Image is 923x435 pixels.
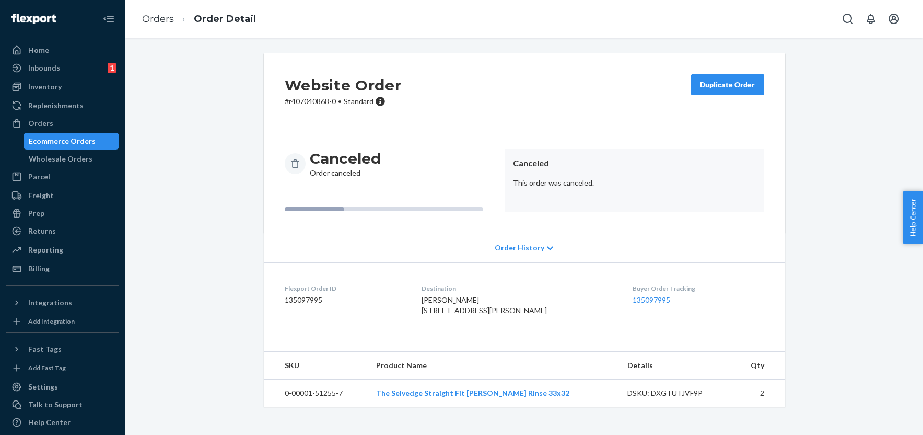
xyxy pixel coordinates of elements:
[903,191,923,244] button: Help Center
[28,245,63,255] div: Reporting
[6,315,119,328] a: Add Integration
[24,151,120,167] a: Wholesale Orders
[733,380,785,407] td: 2
[860,8,881,29] button: Open notifications
[837,8,858,29] button: Open Search Box
[28,100,84,111] div: Replenishments
[142,13,174,25] a: Orders
[264,352,368,380] th: SKU
[6,60,119,76] a: Inbounds1
[422,284,616,293] dt: Destination
[6,168,119,185] a: Parcel
[285,74,402,96] h2: Website Order
[28,264,50,274] div: Billing
[108,63,116,73] div: 1
[700,79,755,90] div: Duplicate Order
[28,171,50,182] div: Parcel
[6,294,119,311] button: Integrations
[285,295,405,305] dd: 135097995
[24,133,120,150] a: Ecommerce Orders
[338,97,342,106] span: •
[11,14,56,24] img: Flexport logo
[513,178,756,188] p: This order was canceled.
[633,295,670,304] a: 135097995
[6,115,119,132] a: Orders
[6,260,119,277] a: Billing
[6,379,119,395] a: Settings
[28,226,56,236] div: Returns
[627,388,726,398] div: DSKU: DXGTUTJVF9P
[134,4,264,35] ol: breadcrumbs
[422,295,547,315] span: [PERSON_NAME] [STREET_ADDRESS][PERSON_NAME]
[368,352,619,380] th: Product Name
[513,157,756,169] header: Canceled
[376,388,569,397] a: The Selvedge Straight Fit [PERSON_NAME] Rinse 33x32
[28,317,75,326] div: Add Integration
[883,8,904,29] button: Open account menu
[344,97,373,106] span: Standard
[6,242,119,258] a: Reporting
[6,396,119,413] a: Talk to Support
[98,8,119,29] button: Close Navigation
[6,187,119,204] a: Freight
[733,352,785,380] th: Qty
[28,363,66,372] div: Add Fast Tag
[6,42,119,59] a: Home
[6,414,119,431] a: Help Center
[28,118,53,129] div: Orders
[6,78,119,95] a: Inventory
[6,205,119,222] a: Prep
[310,149,381,168] h3: Canceled
[285,284,405,293] dt: Flexport Order ID
[194,13,256,25] a: Order Detail
[6,362,119,374] a: Add Fast Tag
[28,399,83,410] div: Talk to Support
[28,45,49,55] div: Home
[6,341,119,358] button: Fast Tags
[264,380,368,407] td: 0-00001-51255-7
[495,243,544,253] span: Order History
[691,74,764,95] button: Duplicate Order
[28,82,62,92] div: Inventory
[28,382,58,392] div: Settings
[28,208,44,219] div: Prep
[310,149,381,178] div: Order canceled
[6,97,119,114] a: Replenishments
[29,154,92,164] div: Wholesale Orders
[6,223,119,239] a: Returns
[28,190,54,201] div: Freight
[28,417,71,428] div: Help Center
[285,96,402,107] p: # r407040868-0
[633,284,764,293] dt: Buyer Order Tracking
[28,63,60,73] div: Inbounds
[28,344,62,354] div: Fast Tags
[29,136,96,146] div: Ecommerce Orders
[28,297,72,308] div: Integrations
[619,352,734,380] th: Details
